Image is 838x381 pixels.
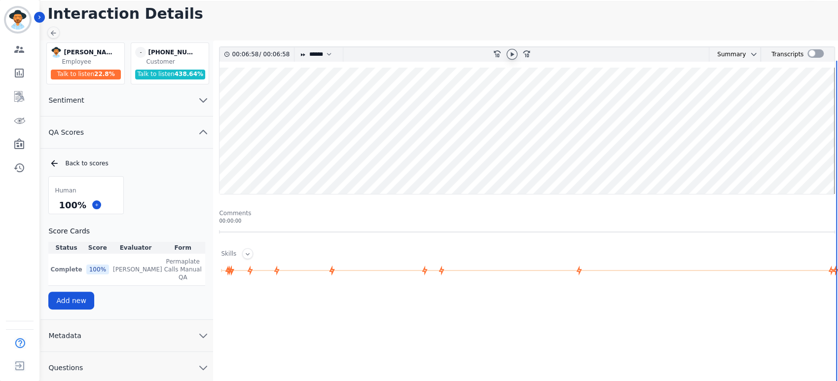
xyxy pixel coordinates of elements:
div: Skills [221,250,236,259]
button: Metadata chevron down [40,320,213,352]
div: Talk to listen [135,70,205,79]
div: Talk to listen [51,70,121,79]
div: Back to scores [49,158,205,168]
div: [PHONE_NUMBER] [148,47,197,58]
h3: Score Cards [48,226,205,236]
th: Evaluator [111,242,160,254]
div: 100 % [86,265,109,274]
button: Sentiment chevron down [40,84,213,116]
span: Human [55,187,76,194]
span: 438.64 % [175,71,203,77]
svg: chevron down [197,94,209,106]
svg: chevron down [197,330,209,342]
div: Transcripts [771,47,803,62]
div: [PERSON_NAME] [64,47,113,58]
button: Add new [48,292,94,309]
div: 00:06:58 [261,47,288,62]
th: Score [84,242,111,254]
div: 00:00:00 [219,217,835,225]
div: / [232,47,292,62]
th: Status [48,242,84,254]
svg: chevron down [750,50,758,58]
p: [PERSON_NAME] [113,266,162,273]
button: chevron down [746,50,758,58]
th: Form [160,242,205,254]
span: 22.8 % [94,71,115,77]
span: Permaplate Calls Manual QA [162,258,203,281]
svg: chevron up [197,126,209,138]
div: 100 % [57,196,88,214]
div: 00:06:58 [232,47,259,62]
h1: Interaction Details [47,5,838,23]
svg: chevron down [197,362,209,374]
button: QA Scores chevron up [40,116,213,149]
span: - [135,47,146,58]
div: Comments [219,209,835,217]
div: Employee [62,58,122,66]
span: Questions [40,363,91,373]
div: Summary [709,47,746,62]
span: Sentiment [40,95,92,105]
p: Complete [50,266,82,273]
img: Bordered avatar [6,8,30,32]
div: Customer [146,58,207,66]
span: QA Scores [40,127,92,137]
span: Metadata [40,331,89,341]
